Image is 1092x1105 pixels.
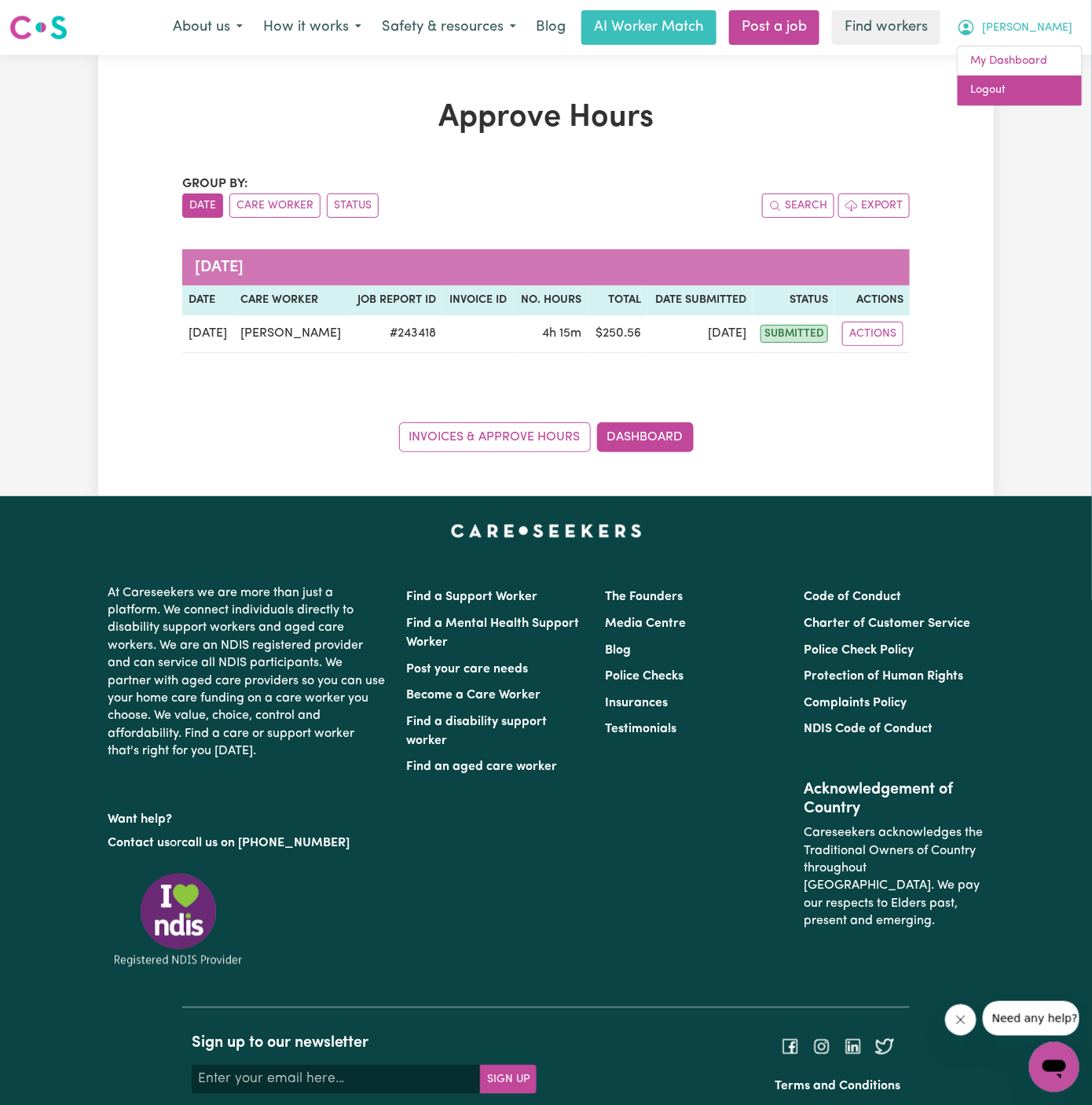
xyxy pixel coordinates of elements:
a: Protection of Human Rights [804,670,964,683]
a: Become a Care Worker [406,689,541,702]
a: Dashboard [597,422,694,452]
a: Media Centre [605,617,686,630]
p: Want help? [108,805,387,828]
td: [DATE] [647,315,753,353]
th: Care worker [234,285,350,315]
span: submitted [760,325,828,343]
th: Total [588,285,647,315]
button: About us [163,11,253,44]
a: AI Worker Match [581,10,716,45]
a: call us on [PHONE_NUMBER] [181,837,350,849]
button: Actions [842,322,903,346]
a: Post a job [729,10,819,45]
a: Find a disability support worker [406,716,547,747]
th: Invoice ID [442,285,514,315]
a: Complaints Policy [804,697,907,709]
a: NDIS Code of Conduct [804,723,933,735]
button: Search [762,193,834,218]
a: Find a Mental Health Support Worker [406,617,579,649]
th: No. Hours [514,285,588,315]
h1: Approve Hours [182,99,910,137]
caption: [DATE] [182,249,910,285]
span: Group by: [182,178,248,190]
a: Invoices & Approve Hours [399,422,591,452]
td: [PERSON_NAME] [234,315,350,353]
a: Follow Careseekers on LinkedIn [844,1041,863,1053]
button: My Account [947,11,1083,44]
button: sort invoices by date [182,193,223,218]
a: Code of Conduct [804,591,902,603]
a: Follow Careseekers on Twitter [875,1041,894,1053]
iframe: Close message [945,1004,977,1036]
span: 4 hours 15 minutes [542,327,581,340]
th: Job Report ID [350,285,442,315]
a: Contact us [108,837,170,849]
a: Find an aged care worker [406,761,557,773]
a: Testimonials [605,723,676,735]
a: The Founders [605,591,683,603]
img: Careseekers logo [9,13,68,42]
a: Police Check Policy [804,644,914,657]
a: Police Checks [605,670,683,683]
button: How it works [253,11,372,44]
a: Logout [958,76,1082,105]
button: Safety & resources [372,11,526,44]
div: My Account [957,46,1083,106]
a: Find a Support Worker [406,591,537,603]
a: My Dashboard [958,46,1082,76]
button: Subscribe [480,1065,537,1093]
button: sort invoices by paid status [327,193,379,218]
iframe: Message from company [983,1001,1079,1036]
th: Status [753,285,834,315]
a: Post your care needs [406,663,528,676]
span: [PERSON_NAME] [982,20,1072,37]
a: Follow Careseekers on Instagram [812,1041,831,1053]
h2: Sign up to our newsletter [192,1033,537,1052]
th: Date Submitted [647,285,753,315]
a: Charter of Customer Service [804,617,971,630]
a: Blog [526,10,575,45]
p: At Careseekers we are more than just a platform. We connect individuals directly to disability su... [108,578,387,767]
a: Insurances [605,697,668,709]
a: Blog [605,644,631,657]
p: Careseekers acknowledges the Traditional Owners of Country throughout [GEOGRAPHIC_DATA]. We pay o... [804,818,984,936]
a: Careseekers home page [451,525,642,537]
td: # 243418 [350,315,442,353]
td: [DATE] [182,315,234,353]
th: Date [182,285,234,315]
button: sort invoices by care worker [229,193,321,218]
h2: Acknowledgement of Country [804,780,984,818]
input: Enter your email here... [192,1065,481,1093]
a: Careseekers logo [9,9,68,46]
a: Find workers [832,10,940,45]
a: Follow Careseekers on Facebook [781,1041,800,1053]
iframe: Button to launch messaging window [1029,1042,1079,1092]
a: Terms and Conditions [775,1080,900,1092]
th: Actions [834,285,910,315]
button: Export [838,193,910,218]
td: $ 250.56 [588,315,647,353]
p: or [108,828,387,858]
img: Registered NDIS provider [108,871,249,969]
